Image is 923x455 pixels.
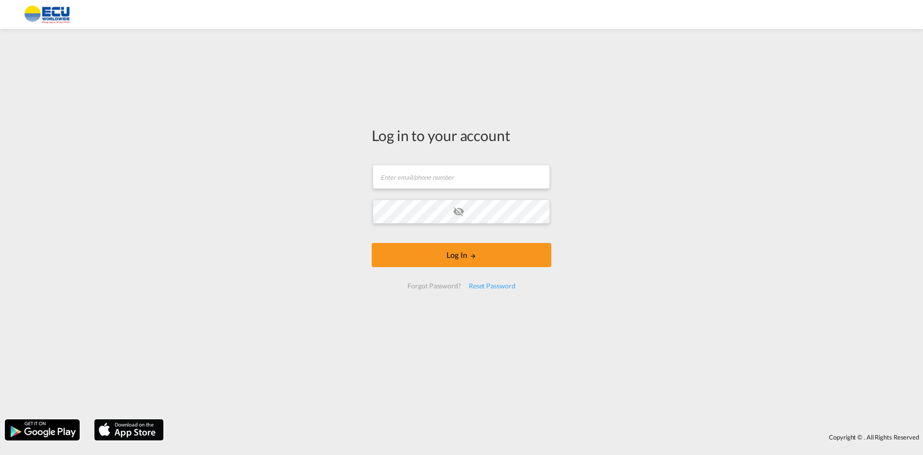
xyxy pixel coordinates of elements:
[93,418,165,441] img: apple.png
[373,165,550,189] input: Enter email/phone number
[404,277,464,295] div: Forgot Password?
[453,206,464,217] md-icon: icon-eye-off
[14,4,80,26] img: 6cccb1402a9411edb762cf9624ab9cda.png
[4,418,81,441] img: google.png
[372,243,551,267] button: LOGIN
[465,277,519,295] div: Reset Password
[372,125,551,145] div: Log in to your account
[168,429,923,445] div: Copyright © . All Rights Reserved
